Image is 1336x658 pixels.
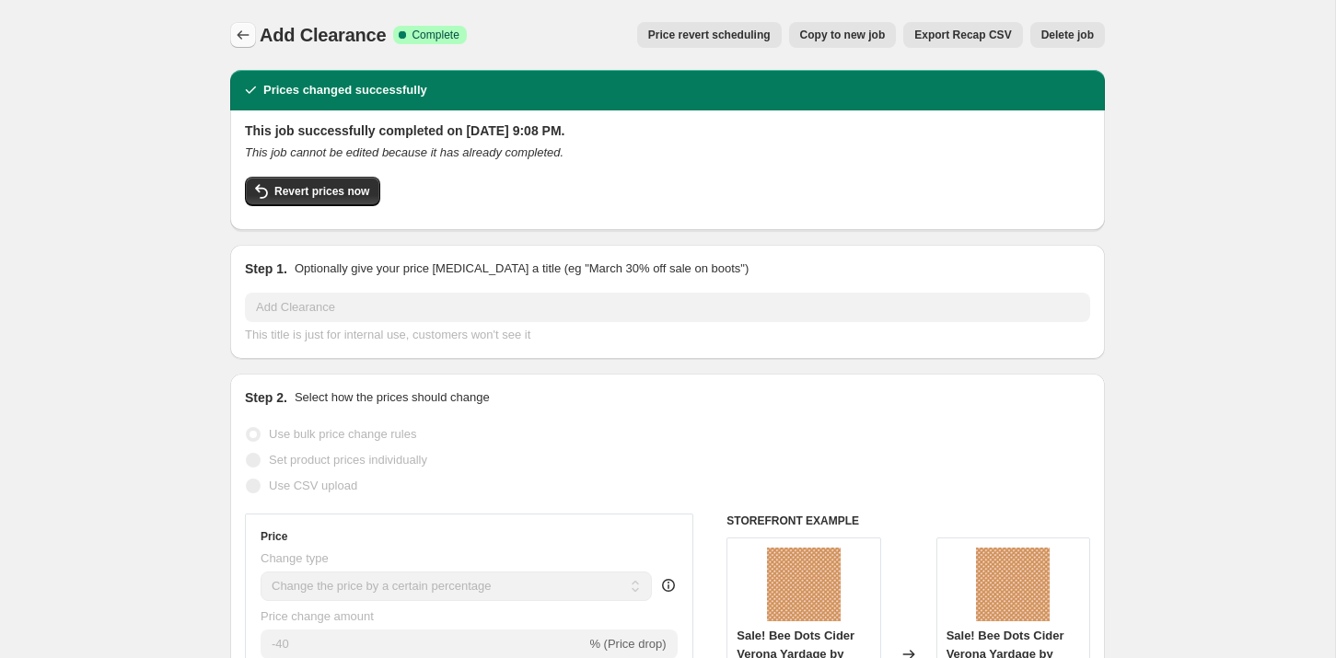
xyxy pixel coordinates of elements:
h2: This job successfully completed on [DATE] 9:08 PM. [245,121,1090,140]
span: Set product prices individually [269,453,427,467]
input: 30% off holiday sale [245,293,1090,322]
h6: STOREFRONT EXAMPLE [726,514,1090,528]
h2: Prices changed successfully [263,81,427,99]
div: help [659,576,678,595]
button: Revert prices now [245,177,380,206]
button: Export Recap CSV [903,22,1022,48]
span: Copy to new job [800,28,886,42]
span: Add Clearance [260,25,386,45]
i: This job cannot be edited because it has already completed. [245,145,563,159]
h3: Price [261,529,287,544]
span: Change type [261,551,329,565]
span: This title is just for internal use, customers won't see it [245,328,530,341]
span: Price revert scheduling [648,28,771,42]
img: 89ac8dfd27d8581f0031cdbaa48e0afd_80x.jpg [767,548,841,621]
h2: Step 1. [245,260,287,278]
span: Use bulk price change rules [269,427,416,441]
span: Use CSV upload [269,479,357,492]
span: Export Recap CSV [914,28,1011,42]
span: Delete job [1041,28,1094,42]
p: Optionally give your price [MEDICAL_DATA] a title (eg "March 30% off sale on boots") [295,260,749,278]
p: Select how the prices should change [295,388,490,407]
span: Complete [412,28,459,42]
button: Copy to new job [789,22,897,48]
span: % (Price drop) [589,637,666,651]
button: Price change jobs [230,22,256,48]
h2: Step 2. [245,388,287,407]
img: 89ac8dfd27d8581f0031cdbaa48e0afd_80x.jpg [976,548,1050,621]
span: Price change amount [261,609,374,623]
button: Delete job [1030,22,1105,48]
span: Revert prices now [274,184,369,199]
button: Price revert scheduling [637,22,782,48]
